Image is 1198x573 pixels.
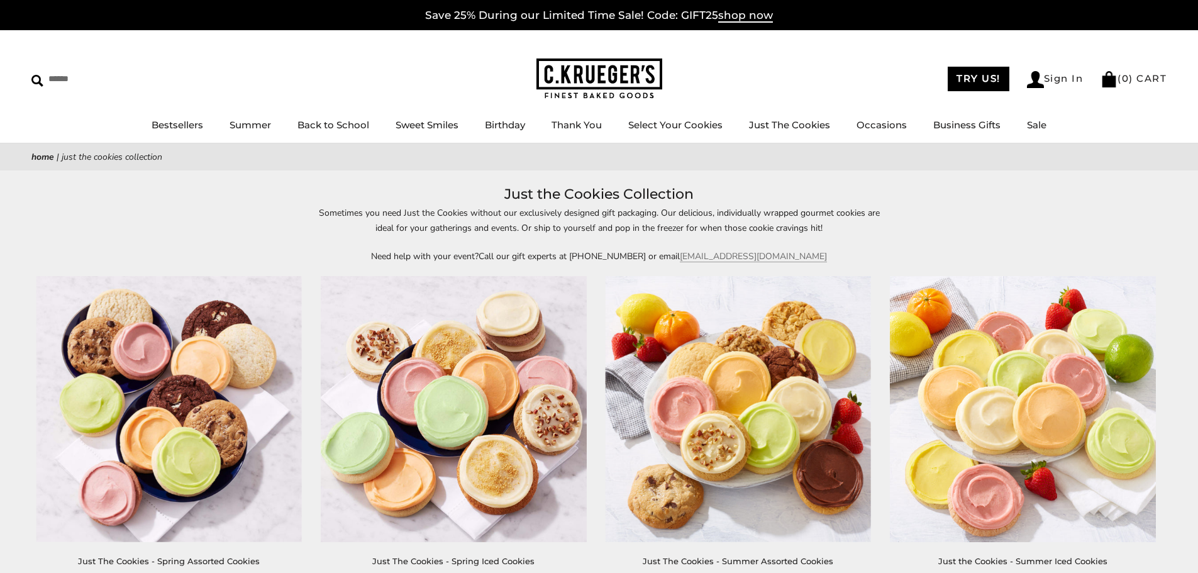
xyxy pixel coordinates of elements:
a: Occasions [857,119,907,131]
a: (0) CART [1101,72,1167,84]
a: Business Gifts [933,119,1001,131]
a: Just the Cookies - Summer Iced Cookies [938,556,1107,566]
a: Bestsellers [152,119,203,131]
a: Just The Cookies [749,119,830,131]
p: Need help with your event? [310,249,889,264]
a: Select Your Cookies [628,119,723,131]
a: Birthday [485,119,525,131]
img: Just The Cookies - Spring Iced Cookies [321,276,586,542]
a: Just The Cookies - Spring Assorted Cookies [78,556,260,566]
a: Sale [1027,119,1046,131]
a: TRY US! [948,67,1009,91]
h1: Just the Cookies Collection [50,183,1148,206]
img: Search [31,75,43,87]
a: Home [31,151,54,163]
a: Thank You [552,119,602,131]
input: Search [31,69,181,89]
img: Bag [1101,71,1118,87]
a: Sweet Smiles [396,119,458,131]
a: Summer [230,119,271,131]
img: Just The Cookies - Spring Assorted Cookies [36,276,302,542]
img: Account [1027,71,1044,88]
span: | [57,151,59,163]
nav: breadcrumbs [31,150,1167,164]
img: C.KRUEGER'S [536,58,662,99]
a: Save 25% During our Limited Time Sale! Code: GIFT25shop now [425,9,773,23]
a: Just The Cookies - Summer Assorted Cookies [643,556,833,566]
span: Call our gift experts at [PHONE_NUMBER] or email [479,250,680,262]
img: Just The Cookies - Summer Assorted Cookies [606,276,871,542]
span: Just the Cookies Collection [62,151,162,163]
a: [EMAIL_ADDRESS][DOMAIN_NAME] [680,250,827,262]
a: Back to School [297,119,369,131]
p: Sometimes you need Just the Cookies without our exclusively designed gift packaging. Our deliciou... [310,206,889,235]
span: 0 [1122,72,1129,84]
a: Sign In [1027,71,1084,88]
span: shop now [718,9,773,23]
a: Just The Cookies - Spring Iced Cookies [372,556,535,566]
img: Just the Cookies - Summer Iced Cookies [890,276,1155,542]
